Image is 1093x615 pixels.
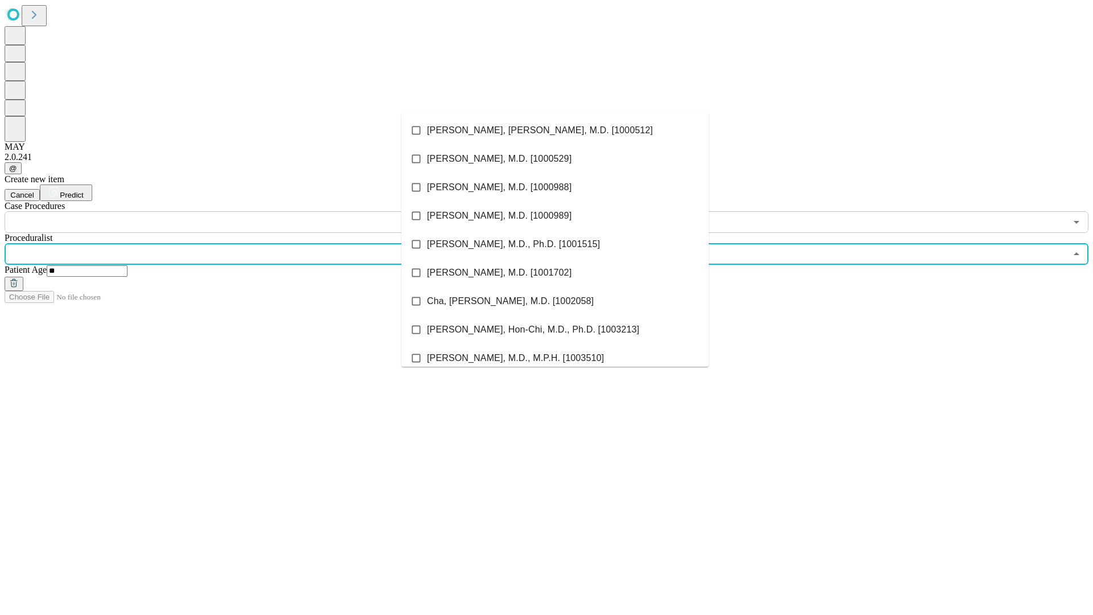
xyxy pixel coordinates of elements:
[427,181,572,194] span: [PERSON_NAME], M.D. [1000988]
[40,184,92,201] button: Predict
[427,266,572,280] span: [PERSON_NAME], M.D. [1001702]
[427,323,639,337] span: [PERSON_NAME], Hon-Chi, M.D., Ph.D. [1003213]
[427,237,600,251] span: [PERSON_NAME], M.D., Ph.D. [1001515]
[5,152,1088,162] div: 2.0.241
[60,191,83,199] span: Predict
[5,265,47,274] span: Patient Age
[427,124,653,137] span: [PERSON_NAME], [PERSON_NAME], M.D. [1000512]
[5,162,22,174] button: @
[427,152,572,166] span: [PERSON_NAME], M.D. [1000529]
[5,201,65,211] span: Scheduled Procedure
[5,233,52,243] span: Proceduralist
[5,189,40,201] button: Cancel
[9,164,17,173] span: @
[427,209,572,223] span: [PERSON_NAME], M.D. [1000989]
[1069,246,1084,262] button: Close
[5,142,1088,152] div: MAY
[427,351,604,365] span: [PERSON_NAME], M.D., M.P.H. [1003510]
[5,174,64,184] span: Create new item
[427,294,594,308] span: Cha, [PERSON_NAME], M.D. [1002058]
[1069,214,1084,230] button: Open
[10,191,34,199] span: Cancel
